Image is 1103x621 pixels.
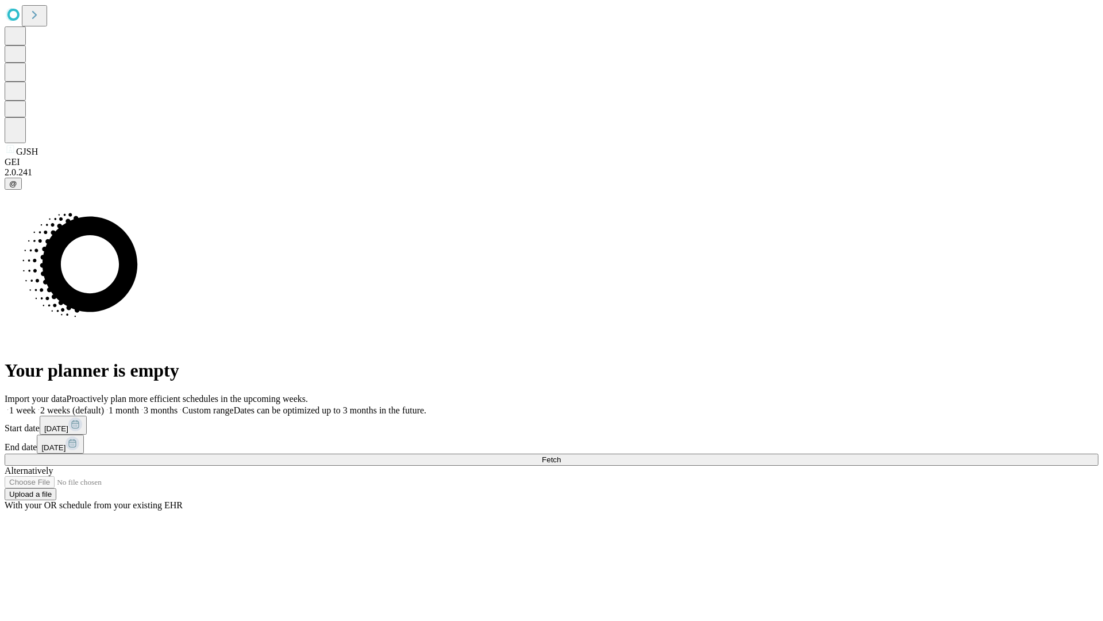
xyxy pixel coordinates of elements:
button: Fetch [5,454,1098,466]
span: Proactively plan more efficient schedules in the upcoming weeks. [67,394,308,404]
div: GEI [5,157,1098,167]
div: End date [5,435,1098,454]
span: 2 weeks (default) [40,405,104,415]
span: 1 week [9,405,36,415]
h1: Your planner is empty [5,360,1098,381]
button: [DATE] [37,435,84,454]
span: With your OR schedule from your existing EHR [5,500,183,510]
div: 2.0.241 [5,167,1098,178]
div: Start date [5,416,1098,435]
span: Dates can be optimized up to 3 months in the future. [234,405,426,415]
span: Alternatively [5,466,53,476]
span: Fetch [542,455,561,464]
span: 3 months [144,405,178,415]
span: [DATE] [44,424,68,433]
button: [DATE] [40,416,87,435]
span: GJSH [16,147,38,156]
button: @ [5,178,22,190]
span: Custom range [182,405,233,415]
span: [DATE] [41,443,65,452]
span: Import your data [5,394,67,404]
span: @ [9,179,17,188]
button: Upload a file [5,488,56,500]
span: 1 month [109,405,139,415]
